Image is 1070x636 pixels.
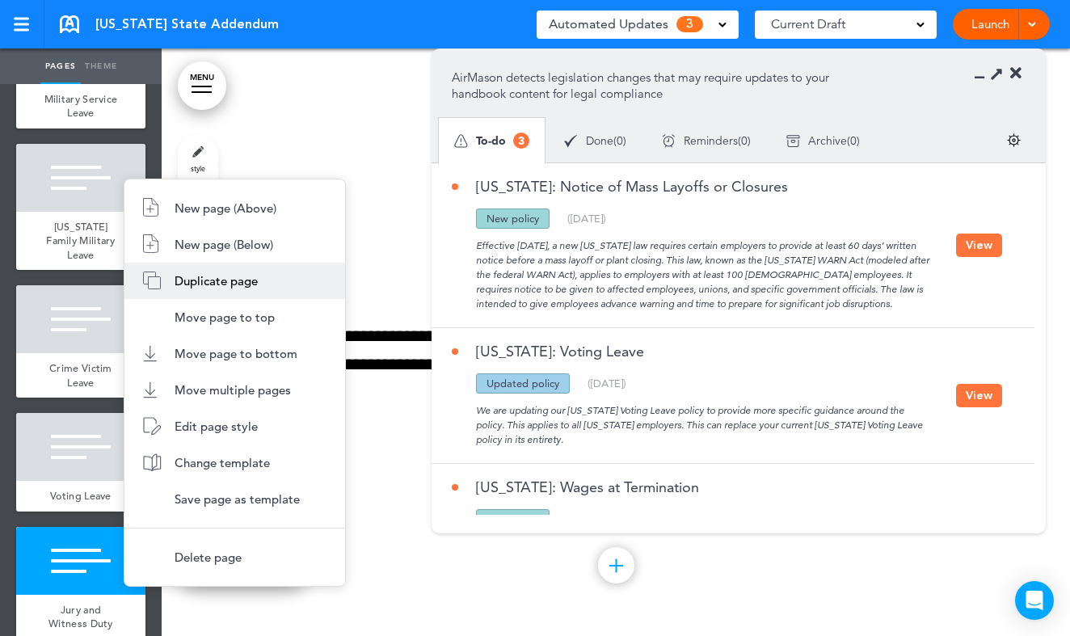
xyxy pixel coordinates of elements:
[175,455,270,470] span: Change template
[175,200,276,216] span: New page (Above)
[175,491,300,507] span: Save page as template
[175,237,273,252] span: New page (Below)
[175,550,242,565] span: Delete page
[175,273,258,289] span: Duplicate page
[175,419,258,434] span: Edit page style
[175,346,297,361] span: Move page to bottom
[175,382,291,398] span: Move multiple pages
[1015,581,1054,620] div: Open Intercom Messenger
[175,310,275,325] span: Move page to top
